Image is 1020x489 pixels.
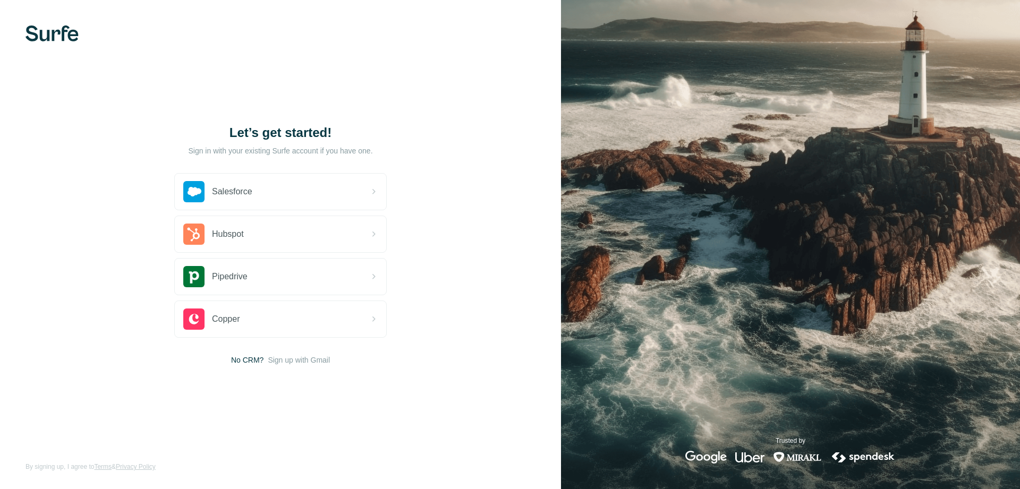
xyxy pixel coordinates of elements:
span: Copper [212,313,240,325]
p: Sign in with your existing Surfe account if you have one. [188,145,372,156]
img: Surfe's logo [25,25,79,41]
img: pipedrive's logo [183,266,205,287]
span: Hubspot [212,228,244,241]
img: hubspot's logo [183,224,205,245]
span: By signing up, I agree to & [25,462,156,471]
img: google's logo [685,451,727,464]
a: Terms [94,463,112,470]
p: Trusted by [776,436,805,445]
a: Privacy Policy [116,463,156,470]
img: mirakl's logo [773,451,822,464]
span: Salesforce [212,185,252,198]
img: salesforce's logo [183,181,205,202]
span: No CRM? [231,355,263,365]
button: Sign up with Gmail [268,355,330,365]
img: spendesk's logo [830,451,896,464]
h1: Let’s get started! [174,124,387,141]
span: Pipedrive [212,270,248,283]
img: copper's logo [183,308,205,330]
img: uber's logo [735,451,764,464]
